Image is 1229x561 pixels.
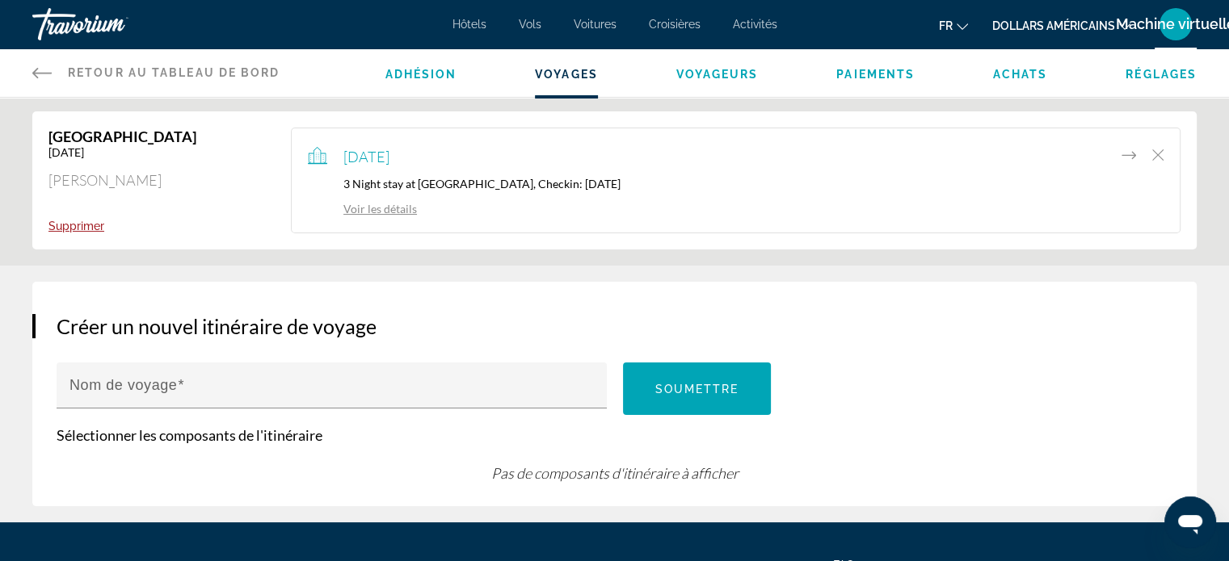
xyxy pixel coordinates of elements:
a: Réglages [1126,68,1197,81]
span: Retour au tableau de bord [68,66,280,79]
div: Pas de composants d'itinéraire à afficher [57,464,1172,482]
a: [GEOGRAPHIC_DATA] [48,128,196,145]
button: Menu utilisateur [1155,7,1197,41]
a: Croisières [649,18,701,31]
button: Soumettre [623,362,772,415]
a: Achats [993,68,1048,81]
a: Voyageurs [676,68,759,81]
button: Remove item from trip [1152,144,1164,169]
a: Voir les détails [308,202,417,216]
a: Retour au tableau de bord [32,48,280,97]
font: dollars américains [992,19,1115,32]
font: fr [939,19,953,32]
span: [DATE] [343,148,389,165]
a: Travorium [32,3,194,45]
span: Supprimer [48,220,104,232]
h3: Créer un nouvel itinéraire de voyage [57,314,1172,338]
iframe: Bouton de lancement de la fenêtre de messagerie [1164,496,1216,548]
a: Adhésion [385,68,457,81]
a: Voyages [535,68,598,81]
p: [DATE] [48,145,275,159]
button: Move item to another trip [1122,144,1136,169]
a: Vols [519,18,541,31]
a: Paiements [836,68,915,81]
mat-label: Nom de voyage [69,377,177,393]
p: [PERSON_NAME] [48,171,275,189]
a: Hôtels [452,18,486,31]
button: Supprimer [48,219,104,233]
a: Voitures [574,18,617,31]
button: Changer de langue [939,14,968,37]
p: Sélectionner les composants de l'itinéraire [57,426,1172,444]
p: 3 Night stay at [GEOGRAPHIC_DATA], Checkin: [DATE] [308,177,1164,190]
span: Soumettre [655,383,739,396]
a: Activités [733,18,777,31]
button: Changer de devise [992,14,1130,37]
